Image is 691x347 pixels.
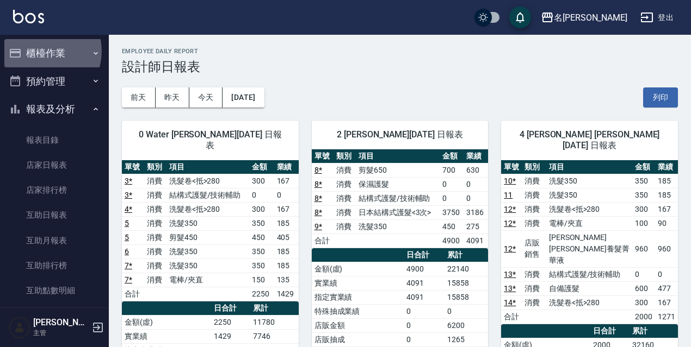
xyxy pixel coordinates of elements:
td: 300 [632,202,655,216]
td: 0 [464,177,488,191]
td: 消費 [144,244,166,258]
th: 金額 [440,149,464,163]
button: 報表及分析 [4,95,104,123]
td: 0 [464,191,488,205]
td: 店販銷售 [522,230,546,267]
td: 185 [655,188,678,202]
td: 消費 [334,191,356,205]
td: 450 [440,219,464,234]
td: 0 [440,177,464,191]
td: 300 [249,202,274,216]
td: 7746 [250,329,299,343]
td: 350 [249,244,274,258]
td: 特殊抽成業績 [312,304,404,318]
td: 4091 [404,290,445,304]
td: 保濕護髮 [356,177,440,191]
td: 0 [404,332,445,346]
td: 電棒/夾直 [166,273,250,287]
h3: 設計師日報表 [122,59,678,74]
td: 350 [632,188,655,202]
td: 結構式護髮/技術輔助 [546,267,633,281]
td: 3750 [440,205,464,219]
td: 1429 [274,287,299,301]
p: 主管 [33,328,89,338]
td: 0 [632,267,655,281]
button: 前天 [122,87,156,108]
th: 類別 [522,160,546,174]
td: 90 [655,216,678,230]
th: 日合計 [211,301,250,316]
table: a dense table [501,160,678,324]
th: 業績 [274,160,299,174]
td: 600 [632,281,655,295]
th: 類別 [144,160,166,174]
td: 6200 [445,318,488,332]
td: 15858 [445,276,488,290]
td: 1265 [445,332,488,346]
td: 消費 [144,273,166,287]
td: 洗髮卷<抵>280 [546,295,633,310]
td: 洗髮卷<抵>280 [166,202,250,216]
td: 0 [655,267,678,281]
td: 消費 [522,267,546,281]
td: 300 [632,295,655,310]
td: 630 [464,163,488,177]
td: 店販金額 [312,318,404,332]
td: 合計 [501,310,522,324]
th: 金額 [249,160,274,174]
td: [PERSON_NAME][PERSON_NAME]養髮菁華液 [546,230,633,267]
td: 450 [249,230,274,244]
th: 金額 [632,160,655,174]
a: 5 [125,233,129,242]
button: 名[PERSON_NAME] [536,7,632,29]
table: a dense table [122,160,299,301]
span: 2 [PERSON_NAME][DATE] 日報表 [325,129,476,140]
td: 消費 [334,163,356,177]
td: 0 [404,318,445,332]
td: 消費 [334,205,356,219]
td: 350 [249,258,274,273]
a: 互助排行榜 [4,253,104,278]
td: 消費 [522,216,546,230]
td: 300 [249,174,274,188]
td: 金額(虛) [312,262,404,276]
td: 1429 [211,329,250,343]
td: 消費 [144,258,166,273]
td: 實業績 [312,276,404,290]
td: 消費 [144,188,166,202]
th: 業績 [464,149,488,163]
td: 185 [274,216,299,230]
td: 合計 [312,234,334,248]
button: 登出 [636,8,678,28]
td: 4091 [464,234,488,248]
td: 洗髮350 [166,258,250,273]
td: 洗髮350 [546,174,633,188]
td: 4900 [404,262,445,276]
td: 指定實業績 [312,290,404,304]
td: 結構式護髮/技術輔助 [356,191,440,205]
a: 互助日報表 [4,203,104,228]
td: 350 [632,174,655,188]
th: 項目 [546,160,633,174]
td: 消費 [522,295,546,310]
td: 消費 [144,174,166,188]
button: save [509,7,531,28]
td: 洗髮350 [166,244,250,258]
th: 單號 [122,160,144,174]
td: 275 [464,219,488,234]
td: 960 [655,230,678,267]
td: 0 [445,304,488,318]
td: 結構式護髮/技術輔助 [166,188,250,202]
table: a dense table [312,149,489,248]
a: 互助月報表 [4,228,104,253]
th: 單號 [501,160,522,174]
td: 350 [249,216,274,230]
td: 消費 [334,219,356,234]
td: 2250 [249,287,274,301]
th: 日合計 [404,248,445,262]
th: 日合計 [590,324,630,338]
th: 累計 [445,248,488,262]
a: 11 [504,191,513,199]
td: 消費 [522,281,546,295]
a: 報表目錄 [4,128,104,153]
